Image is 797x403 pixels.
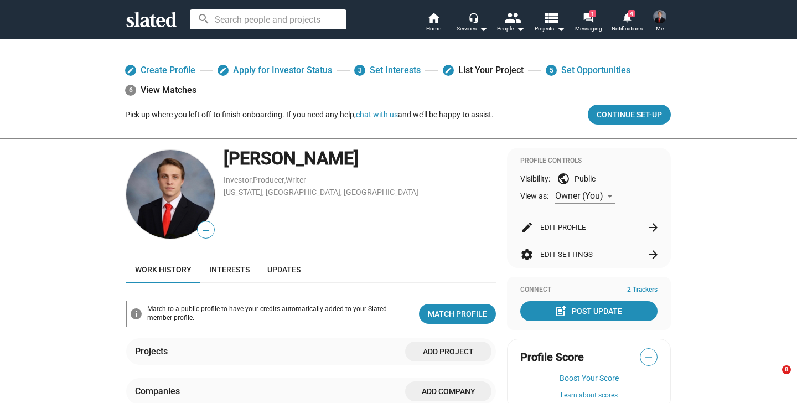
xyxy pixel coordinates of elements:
a: Writer [286,175,306,184]
mat-icon: settings [520,248,534,261]
a: Producer [253,175,284,184]
div: Profile Controls [520,157,658,166]
button: Edit Profile [520,214,658,241]
span: Profile Score [520,350,584,365]
button: Services [453,11,491,35]
div: Companies [135,385,184,397]
button: Edit Settings [520,241,658,268]
button: Add project [405,342,491,361]
div: Match to a public profile to have your credits automatically added to your Slated member profile. [147,305,410,323]
button: Match profile [419,304,496,324]
span: 5 [546,65,557,76]
mat-icon: public [557,172,570,185]
a: 1Messaging [569,11,608,35]
span: 8 [782,365,791,374]
img: Brian Nall [126,150,215,239]
a: 4Notifications [608,11,646,35]
a: Interests [200,256,258,283]
span: — [198,223,214,237]
span: 2 Trackers [627,286,658,294]
div: Post Update [556,301,622,321]
div: Visibility: Public [520,172,658,185]
div: Pick up where you left off to finish onboarding. If you need any help, and we’ll be happy to assist. [125,110,494,120]
button: Add Company [405,381,491,401]
a: Investor [224,175,252,184]
mat-icon: arrow_drop_down [514,22,527,35]
mat-icon: view_list [543,9,559,25]
button: Continue Set-up [588,105,671,125]
mat-icon: notifications [622,12,632,22]
span: Continue Set-up [597,105,662,125]
button: People [491,11,530,35]
a: Create Profile [125,60,195,80]
mat-icon: arrow_forward [646,248,660,261]
img: Brian Nall [653,10,666,23]
span: Match Profile [428,304,487,324]
div: [PERSON_NAME] [224,147,496,170]
a: Home [414,11,453,35]
span: Messaging [575,22,602,35]
button: Brian NallMe [646,8,673,37]
mat-icon: headset_mic [468,12,478,22]
a: [US_STATE], [GEOGRAPHIC_DATA], [GEOGRAPHIC_DATA] [224,188,418,197]
span: Add Company [414,381,483,401]
span: View as: [520,191,548,201]
button: chat with us [356,110,398,119]
span: , [284,178,286,184]
mat-icon: home [427,11,440,24]
a: Updates [258,256,309,283]
mat-icon: forum [583,12,593,23]
mat-icon: people [504,9,520,25]
span: Notifications [612,22,643,35]
div: Services [457,22,488,35]
span: , [252,178,253,184]
mat-icon: edit [444,66,452,74]
span: 1 [589,10,596,17]
span: Owner (You) [555,190,603,201]
div: View Matches [125,80,196,100]
a: 5Set Opportunities [546,60,630,80]
a: 3Set Interests [354,60,421,80]
span: 6 [125,85,136,96]
a: List Your Project [443,60,524,80]
mat-icon: edit [219,66,227,74]
span: Me [656,22,664,35]
iframe: Intercom live chat [759,365,786,392]
span: 3 [354,65,365,76]
a: Work history [126,256,200,283]
a: Apply for Investor Status [218,60,332,80]
span: — [640,350,657,365]
mat-icon: info [130,307,143,321]
button: Boost Your Score [520,374,658,383]
mat-icon: arrow_drop_down [477,22,490,35]
span: 4 [628,10,635,17]
mat-icon: arrow_forward [646,221,660,234]
span: Projects [535,22,565,35]
mat-icon: arrow_drop_down [554,22,567,35]
button: Learn about scores [520,391,658,400]
mat-icon: edit [127,66,134,74]
div: People [497,22,525,35]
span: Updates [267,265,301,274]
span: Interests [209,265,250,274]
mat-icon: post_add [554,304,567,318]
span: Work history [135,265,192,274]
button: Projects [530,11,569,35]
div: Connect [520,286,658,294]
span: Home [426,22,441,35]
div: Projects [135,345,172,357]
input: Search people and projects [190,9,346,29]
span: Add project [414,342,483,361]
mat-icon: edit [520,221,534,234]
button: Post Update [520,301,658,321]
